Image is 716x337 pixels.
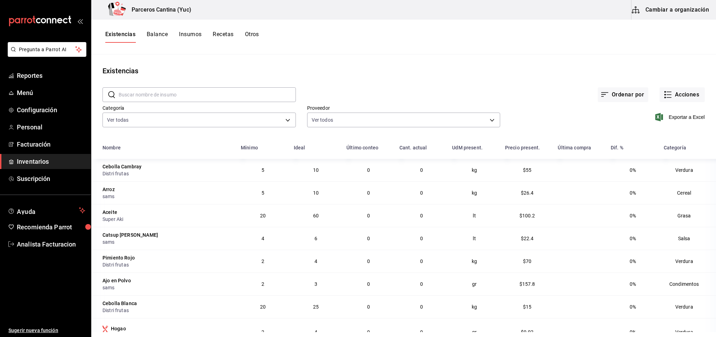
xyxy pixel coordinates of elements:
[261,258,264,264] span: 2
[367,258,370,264] span: 0
[367,213,370,218] span: 0
[147,31,168,43] button: Balance
[314,236,317,241] span: 6
[448,295,501,318] td: kg
[102,307,232,314] div: Distri frutas
[367,281,370,287] span: 0
[448,159,501,181] td: kg
[307,106,500,110] label: Proveedor
[659,272,716,295] td: Condimentos
[245,31,259,43] button: Otros
[659,87,705,102] button: Acciones
[505,145,540,150] div: Precio present.
[519,213,535,218] span: $100.2
[448,204,501,227] td: lt
[452,145,483,150] div: UdM present.
[448,250,501,272] td: kg
[659,204,716,227] td: Grasa
[17,140,85,149] span: Facturación
[312,116,333,123] span: Ver todos
[420,281,423,287] span: 0
[102,238,232,245] div: sams
[213,31,233,43] button: Recetas
[5,51,86,58] a: Pregunta a Parrot AI
[448,272,501,295] td: gr
[17,240,85,249] span: Analista Facturacion
[17,71,85,80] span: Reportes
[260,304,266,310] span: 20
[111,325,126,332] div: Hogao
[630,281,636,287] span: 0%
[261,190,264,196] span: 5
[630,190,636,196] span: 0%
[630,258,636,264] span: 0%
[102,261,232,268] div: Distri frutas
[105,31,259,43] div: navigation tabs
[102,163,141,170] div: Cebolla Cambray
[102,284,232,291] div: sams
[630,329,636,335] span: 0%
[598,87,648,102] button: Ordenar por
[659,181,716,204] td: Cereal
[19,46,75,53] span: Pregunta a Parrot AI
[294,145,305,150] div: Ideal
[523,304,531,310] span: $15
[630,167,636,173] span: 0%
[102,186,115,193] div: Arroz
[420,190,423,196] span: 0
[261,167,264,173] span: 5
[313,167,319,173] span: 10
[179,31,201,43] button: Insumos
[119,88,296,102] input: Buscar nombre de insumo
[346,145,378,150] div: Último conteo
[260,213,266,218] span: 20
[126,6,191,14] h3: Parceros Cantina (Yuc)
[102,145,121,150] div: Nombre
[448,227,501,250] td: lt
[659,227,716,250] td: Salsa
[420,236,423,241] span: 0
[102,170,232,177] div: Distri frutas
[17,206,76,215] span: Ayuda
[17,105,85,115] span: Configuración
[261,329,264,335] span: 2
[659,250,716,272] td: Verdura
[102,254,135,261] div: Pimiento Rojo
[17,122,85,132] span: Personal
[77,18,83,24] button: open_drawer_menu
[420,329,423,335] span: 0
[420,213,423,218] span: 0
[523,258,531,264] span: $70
[102,325,108,332] svg: Insumo producido
[420,167,423,173] span: 0
[105,31,135,43] button: Existencias
[314,281,317,287] span: 3
[630,304,636,310] span: 0%
[261,236,264,241] span: 4
[659,159,716,181] td: Verdura
[313,213,319,218] span: 60
[107,116,128,123] span: Ver todas
[102,66,138,76] div: Existencias
[420,258,423,264] span: 0
[521,329,534,335] span: $0.02
[399,145,427,150] div: Cant. actual
[314,258,317,264] span: 4
[102,209,117,216] div: Aceite
[17,222,85,232] span: Recomienda Parrot
[558,145,591,150] div: Última compra
[8,327,85,334] span: Sugerir nueva función
[102,277,131,284] div: Ajo en Polvo
[523,167,531,173] span: $55
[102,231,158,238] div: Catsup [PERSON_NAME]
[261,281,264,287] span: 2
[630,213,636,218] span: 0%
[313,190,319,196] span: 10
[664,145,686,150] div: Categoría
[367,329,370,335] span: 0
[313,304,319,310] span: 25
[367,236,370,241] span: 0
[17,174,85,183] span: Suscripción
[367,167,370,173] span: 0
[657,113,705,121] button: Exportar a Excel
